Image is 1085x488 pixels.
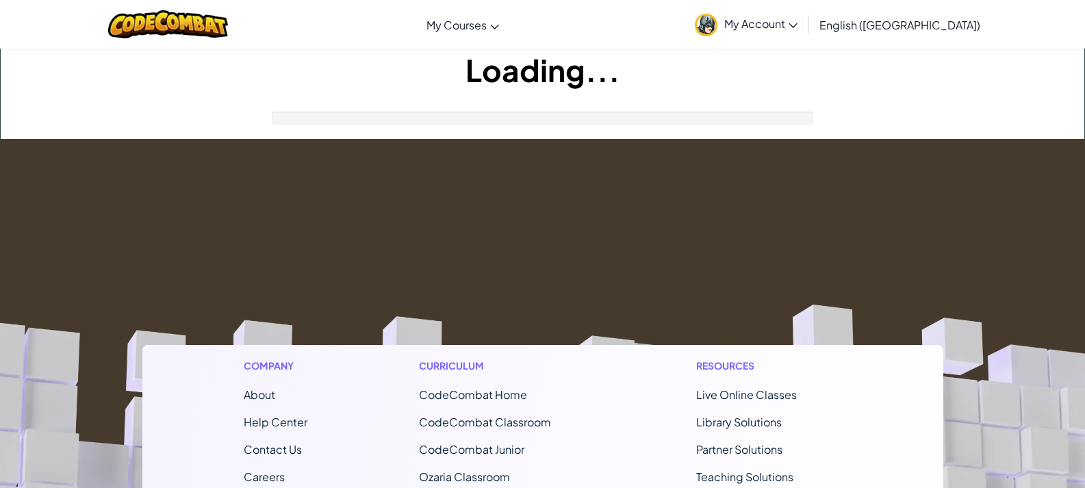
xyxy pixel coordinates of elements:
span: CodeCombat Home [419,387,527,402]
a: Ozaria Classroom [419,470,510,484]
a: CodeCombat Junior [419,442,524,457]
span: My Courses [426,18,487,32]
span: My Account [724,16,797,31]
img: avatar [695,14,717,36]
a: English ([GEOGRAPHIC_DATA]) [813,6,987,43]
a: About [244,387,275,402]
a: Partner Solutions [696,442,782,457]
span: Contact Us [244,442,302,457]
h1: Curriculum [419,359,585,373]
img: CodeCombat logo [108,10,228,38]
a: My Courses [420,6,506,43]
h1: Loading... [1,49,1084,91]
h1: Resources [696,359,842,373]
a: Help Center [244,415,307,429]
a: Teaching Solutions [696,470,793,484]
a: CodeCombat Classroom [419,415,551,429]
span: English ([GEOGRAPHIC_DATA]) [819,18,980,32]
a: Live Online Classes [696,387,797,402]
h1: Company [244,359,307,373]
a: Library Solutions [696,415,782,429]
a: My Account [688,3,804,46]
a: Careers [244,470,285,484]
